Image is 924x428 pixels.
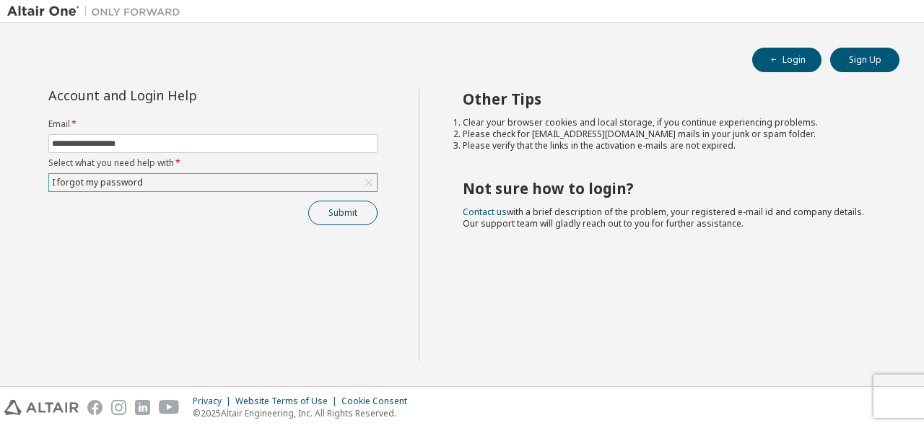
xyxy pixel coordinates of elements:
[463,89,874,108] h2: Other Tips
[159,400,180,415] img: youtube.svg
[463,128,874,140] li: Please check for [EMAIL_ADDRESS][DOMAIN_NAME] mails in your junk or spam folder.
[48,157,378,169] label: Select what you need help with
[48,89,312,101] div: Account and Login Help
[830,48,899,72] button: Sign Up
[4,400,79,415] img: altair_logo.svg
[87,400,103,415] img: facebook.svg
[193,407,416,419] p: © 2025 Altair Engineering, Inc. All Rights Reserved.
[48,118,378,130] label: Email
[308,201,378,225] button: Submit
[49,174,377,191] div: I forgot my password
[193,396,235,407] div: Privacy
[111,400,126,415] img: instagram.svg
[50,175,145,191] div: I forgot my password
[463,206,507,218] a: Contact us
[463,206,864,230] span: with a brief description of the problem, your registered e-mail id and company details. Our suppo...
[235,396,341,407] div: Website Terms of Use
[752,48,821,72] button: Login
[341,396,416,407] div: Cookie Consent
[135,400,150,415] img: linkedin.svg
[463,179,874,198] h2: Not sure how to login?
[7,4,188,19] img: Altair One
[463,117,874,128] li: Clear your browser cookies and local storage, if you continue experiencing problems.
[463,140,874,152] li: Please verify that the links in the activation e-mails are not expired.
